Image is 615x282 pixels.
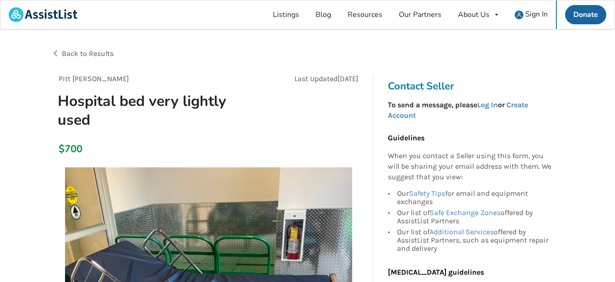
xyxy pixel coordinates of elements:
img: assistlist-logo [9,7,77,22]
div: About Us [458,11,490,18]
a: Blog [307,0,339,29]
span: Sign In [525,9,548,19]
h3: Contact Seller [388,80,556,93]
b: Guidelines [388,133,425,142]
span: Last Updated [294,74,337,83]
img: user icon [515,11,523,19]
a: user icon Sign In [506,0,556,29]
a: Safety Tips [409,189,445,198]
div: Our list of offered by AssistList Partners [397,207,552,227]
a: Resources [339,0,391,29]
a: Our Partners [391,0,450,29]
div: Our list of offered by AssistList Partners, such as equipment repair and delivery [397,227,552,253]
div: Our for email and equipment exchanges [397,189,552,207]
a: Donate [565,5,606,24]
a: Safe Exchange Zones [430,208,501,217]
p: When you contact a Seller using this form, you will be sharing your email address with them. We s... [388,151,552,182]
a: Additional Services [430,227,494,236]
b: [MEDICAL_DATA] guidelines [388,268,484,276]
div: $700 [59,143,64,155]
span: [DATE] [337,74,359,83]
h1: Hospital bed very lightly used [50,92,267,129]
strong: To send a message, please or [388,100,528,120]
span: Pitt [PERSON_NAME] [59,74,129,83]
a: Log In [477,100,498,109]
a: Listings [265,0,307,29]
span: Back to Results [62,49,114,58]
